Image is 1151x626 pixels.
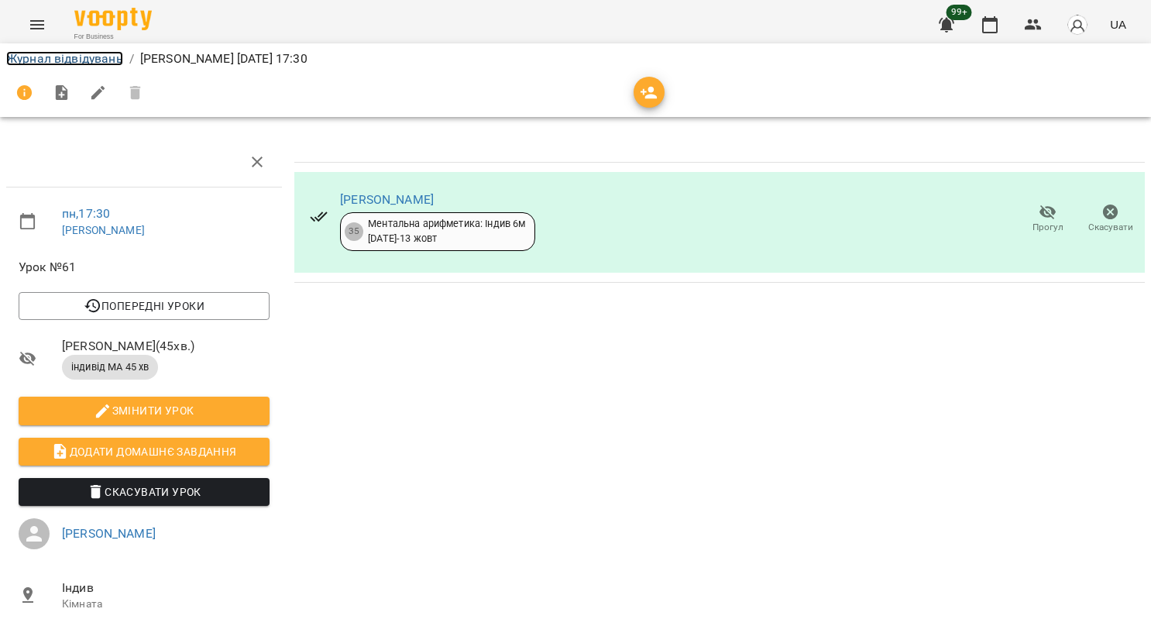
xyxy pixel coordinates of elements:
span: [PERSON_NAME] ( 45 хв. ) [62,337,270,356]
span: Урок №61 [19,258,270,277]
span: Змінити урок [31,401,257,420]
span: For Business [74,32,152,42]
span: Скасувати [1088,221,1133,234]
button: Скасувати [1079,198,1142,241]
nav: breadcrumb [6,50,1145,68]
a: [PERSON_NAME] [62,526,156,541]
span: Скасувати Урок [31,483,257,501]
button: Menu [19,6,56,43]
a: Журнал відвідувань [6,51,123,66]
li: / [129,50,134,68]
span: Прогул [1032,221,1063,234]
button: Додати домашнє завдання [19,438,270,466]
a: [PERSON_NAME] [62,224,145,236]
a: [PERSON_NAME] [340,192,434,207]
button: Попередні уроки [19,292,270,320]
a: пн , 17:30 [62,206,110,221]
div: Ментальна арифметика: Індив 6м [DATE] - 13 жовт [368,217,525,246]
span: 99+ [947,5,972,20]
img: avatar_s.png [1067,14,1088,36]
button: Прогул [1016,198,1079,241]
button: Змінити урок [19,397,270,425]
span: UA [1110,16,1126,33]
img: Voopty Logo [74,8,152,30]
div: 35 [345,222,363,241]
button: Скасувати Урок [19,478,270,506]
span: Додати домашнє завдання [31,442,257,461]
span: Індив [62,579,270,597]
span: Попередні уроки [31,297,257,315]
p: Кімната [62,597,270,612]
p: [PERSON_NAME] [DATE] 17:30 [140,50,308,68]
span: індивід МА 45 хв [62,360,158,374]
button: UA [1104,10,1132,39]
